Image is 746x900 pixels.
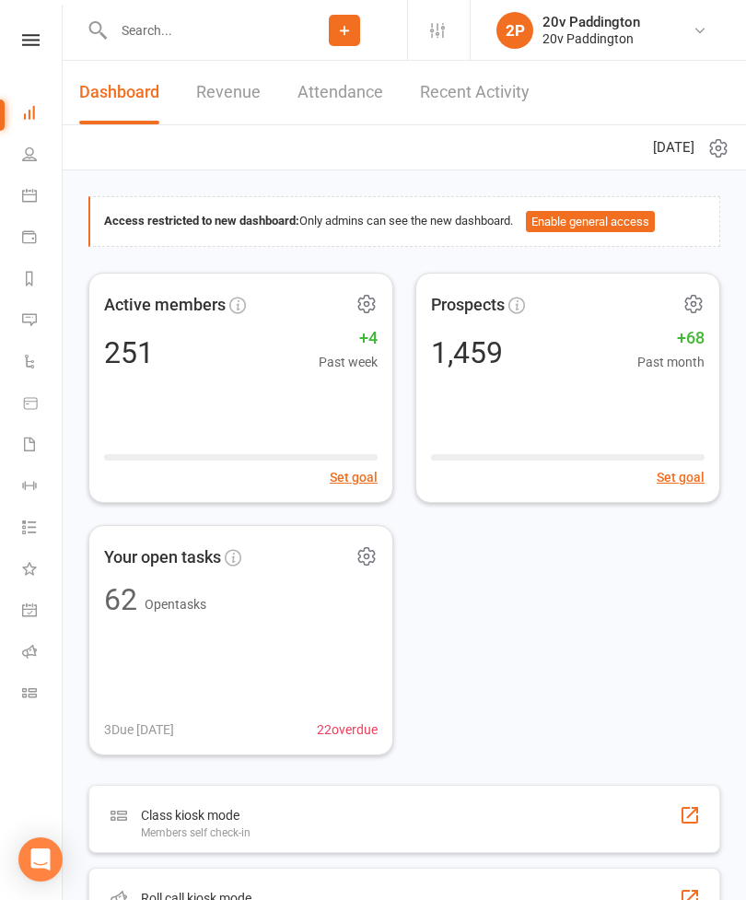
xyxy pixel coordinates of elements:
[104,338,154,368] div: 251
[22,550,64,591] a: What's New
[22,384,64,426] a: Product Sales
[22,94,64,135] a: Dashboard
[526,211,655,233] button: Enable general access
[297,61,383,124] a: Attendance
[104,585,137,614] div: 62
[22,135,64,177] a: People
[108,18,282,43] input: Search...
[196,61,261,124] a: Revenue
[542,30,640,47] div: 20v Paddington
[653,136,694,158] span: [DATE]
[104,719,174,740] span: 3 Due [DATE]
[657,467,705,487] button: Set goal
[420,61,530,124] a: Recent Activity
[431,338,503,368] div: 1,459
[431,292,505,319] span: Prospects
[18,837,63,882] div: Open Intercom Messenger
[141,804,251,826] div: Class kiosk mode
[22,591,64,633] a: General attendance kiosk mode
[330,467,378,487] button: Set goal
[22,260,64,301] a: Reports
[22,177,64,218] a: Calendar
[542,14,640,30] div: 20v Paddington
[637,352,705,372] span: Past month
[141,826,251,839] div: Members self check-in
[22,674,64,716] a: Class kiosk mode
[319,325,378,352] span: +4
[104,214,299,228] strong: Access restricted to new dashboard:
[317,719,378,740] span: 22 overdue
[22,633,64,674] a: Roll call kiosk mode
[22,218,64,260] a: Payments
[104,292,226,319] span: Active members
[145,597,206,612] span: Open tasks
[104,211,705,233] div: Only admins can see the new dashboard.
[319,352,378,372] span: Past week
[79,61,159,124] a: Dashboard
[496,12,533,49] div: 2P
[104,544,221,571] span: Your open tasks
[637,325,705,352] span: +68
